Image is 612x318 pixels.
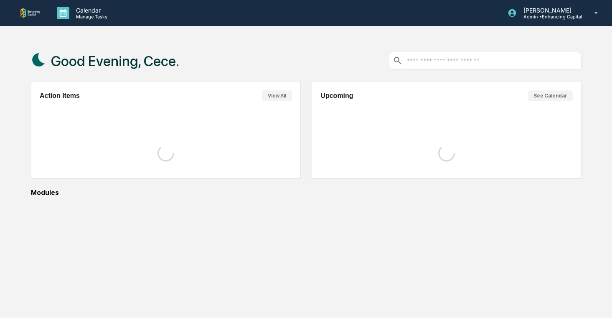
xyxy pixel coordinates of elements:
p: [PERSON_NAME] [517,7,582,14]
button: View All [262,90,292,101]
button: See Calendar [528,90,573,101]
div: Modules [31,189,582,197]
p: Admin • Enhancing Capital [517,14,582,20]
p: Manage Tasks [69,14,112,20]
p: Calendar [69,7,112,14]
h2: Upcoming [320,92,353,100]
h1: Good Evening, Cece. [51,53,179,69]
h2: Action Items [40,92,80,100]
img: logo [20,8,40,18]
